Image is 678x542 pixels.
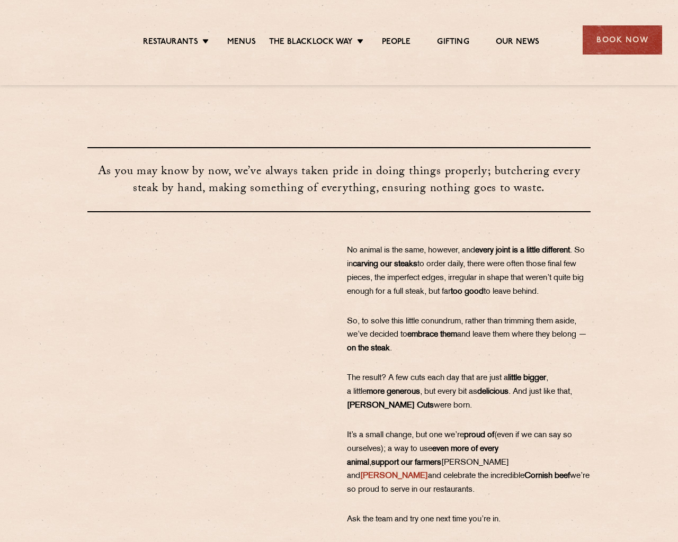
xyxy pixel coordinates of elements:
strong: even more [432,445,469,453]
strong: every joint is a little different [475,247,570,255]
p: It’s a small change, but one we’re (even if we can say so ourselves); a way to use , [PERSON_NAME... [347,429,591,497]
strong: embrace them [407,331,457,339]
strong: more generous [367,388,420,396]
a: Restaurants [143,37,198,48]
strong: [PERSON_NAME] Cuts [347,402,434,410]
strong: proud of [464,431,494,439]
strong: support our farmers [371,459,441,467]
a: The Blacklock Way [269,37,353,48]
p: So, to solve this little conundrum, rather than trimming them aside, we’ve decided to and leave t... [347,315,591,356]
p: Ask the team and try one next time you’re in. [347,513,591,527]
img: svg%3E [16,10,105,69]
strong: too good [451,288,484,296]
strong: Cornish beef [524,472,570,480]
img: INTRODUCING BUTCHER'S CUTS [229,71,449,115]
strong: of [471,445,478,453]
strong: little bigger [508,374,546,382]
a: Gifting [437,37,469,48]
strong: every animal [347,445,498,467]
strong: delicious [477,388,508,396]
strong: carving our steaks [353,260,417,268]
a: People [382,37,411,48]
a: Menus [227,37,256,48]
a: [PERSON_NAME] [360,472,428,480]
p: The result? A few cuts each day that are just a , a little , but every bit as . And just like tha... [347,372,591,413]
div: Book Now [583,25,662,55]
p: No animal is the same, however, and . So in to order daily, there were often those final few piec... [347,244,591,299]
a: Our News [496,37,540,48]
h3: As you may know by now, we’ve always taken pride in doing things properly; butchering every steak... [87,147,591,212]
strong: on the steak [347,345,390,353]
